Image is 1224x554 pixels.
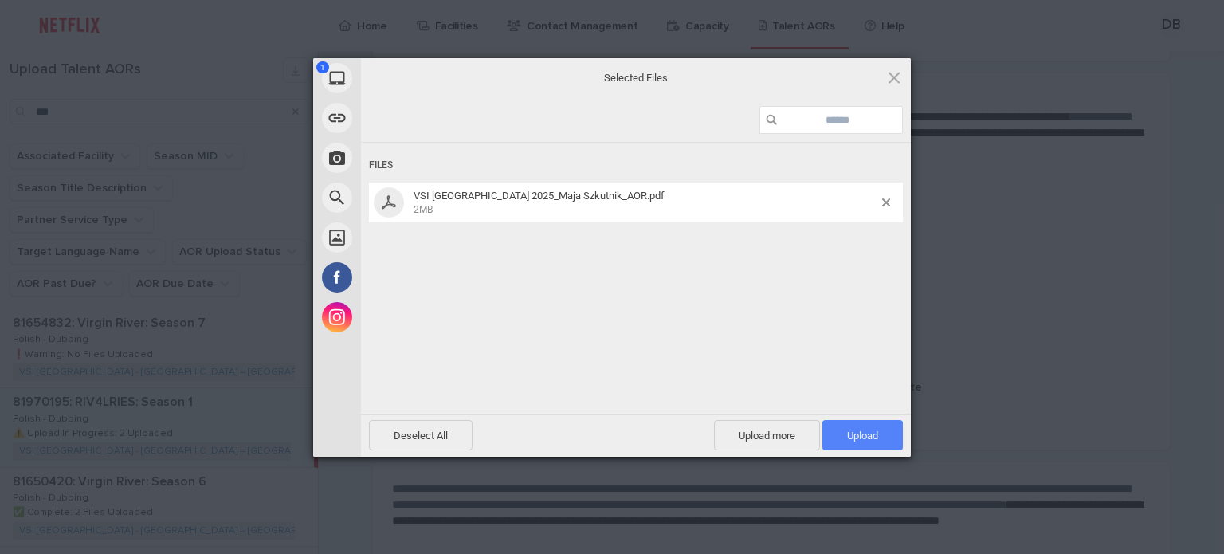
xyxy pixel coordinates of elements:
span: Deselect All [369,420,473,450]
span: Upload more [714,420,820,450]
div: Web Search [313,178,504,218]
span: 2MB [414,204,433,215]
div: My Device [313,58,504,98]
span: Selected Files [477,70,795,84]
span: VSI [GEOGRAPHIC_DATA] 2025_Maja Szkutnik_AOR.pdf [414,190,665,202]
div: Take Photo [313,138,504,178]
div: Unsplash [313,218,504,257]
span: VSI WARSAW_537 2025_Maja Szkutnik_AOR.pdf [409,190,882,216]
div: Facebook [313,257,504,297]
div: Link (URL) [313,98,504,138]
div: Instagram [313,297,504,337]
span: Click here or hit ESC to close picker [885,69,903,86]
div: Files [369,151,903,180]
span: 1 [316,61,329,73]
span: Upload [822,420,903,450]
span: Upload [847,430,878,442]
